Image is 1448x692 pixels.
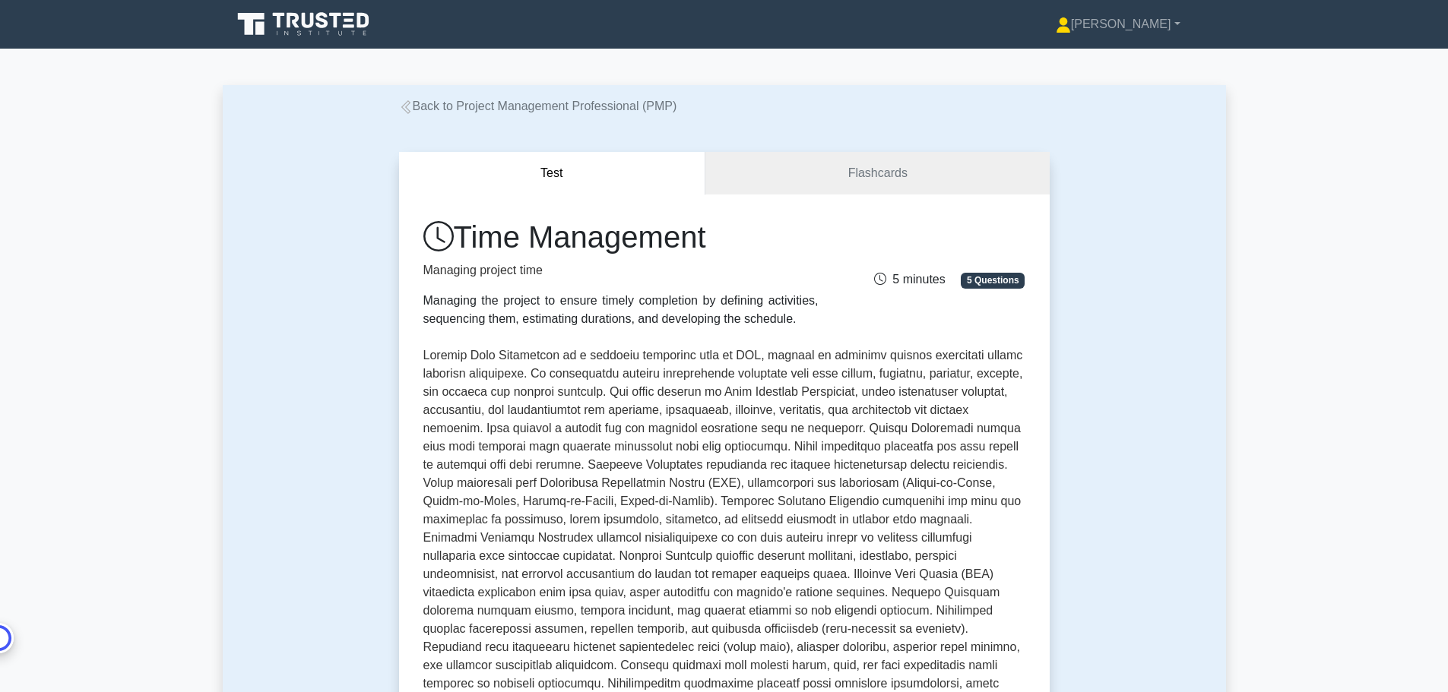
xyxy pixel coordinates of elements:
span: 5 Questions [961,273,1025,288]
span: 5 minutes [874,273,945,286]
a: Flashcards [705,152,1049,195]
a: Back to Project Management Professional (PMP) [399,100,677,112]
div: Managing the project to ensure timely completion by defining activities, sequencing them, estimat... [423,292,819,328]
a: [PERSON_NAME] [1019,9,1217,39]
button: Test [399,152,706,195]
p: Managing project time [423,261,819,280]
h1: Time Management [423,219,819,255]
